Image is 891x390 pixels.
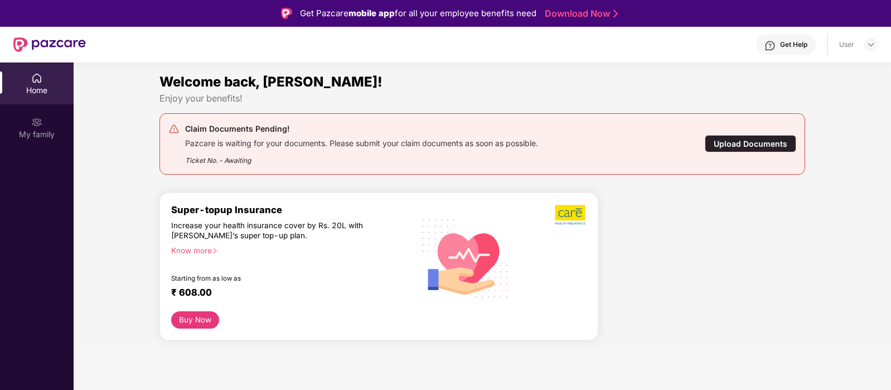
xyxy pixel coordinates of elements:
img: b5dec4f62d2307b9de63beb79f102df3.png [555,204,587,225]
img: svg+xml;base64,PHN2ZyBpZD0iSGVscC0zMngzMiIgeG1sbnM9Imh0dHA6Ly93d3cudzMub3JnLzIwMDAvc3ZnIiB3aWR0aD... [764,40,776,51]
div: Ticket No. - Awaiting [185,148,538,166]
button: Buy Now [171,311,219,329]
img: svg+xml;base64,PHN2ZyB4bWxucz0iaHR0cDovL3d3dy53My5vcmcvMjAwMC9zdmciIHhtbG5zOnhsaW5rPSJodHRwOi8vd3... [414,205,517,310]
strong: mobile app [348,8,395,18]
div: Enjoy your benefits! [159,93,805,104]
a: Download Now [545,8,614,20]
div: Super-topup Insurance [171,204,413,215]
img: Logo [281,8,292,19]
span: right [212,248,218,254]
img: Stroke [613,8,618,20]
div: User [839,40,854,49]
div: Claim Documents Pending! [185,122,538,136]
img: svg+xml;base64,PHN2ZyB3aWR0aD0iMjAiIGhlaWdodD0iMjAiIHZpZXdCb3g9IjAgMCAyMCAyMCIgZmlsbD0ibm9uZSIgeG... [31,117,42,128]
span: Welcome back, [PERSON_NAME]! [159,74,382,90]
div: Get Help [780,40,807,49]
div: Pazcare is waiting for your documents. Please submit your claim documents as soon as possible. [185,136,538,148]
div: Increase your health insurance cover by Rs. 20L with [PERSON_NAME]’s super top-up plan. [171,220,365,240]
div: Starting from as low as [171,275,366,282]
div: Know more [171,245,406,253]
img: svg+xml;base64,PHN2ZyBpZD0iRHJvcGRvd24tMzJ4MzIiIHhtbG5zPSJodHRwOi8vd3d3LnczLm9yZy8yMDAwL3N2ZyIgd2... [866,40,875,49]
img: svg+xml;base64,PHN2ZyB4bWxucz0iaHR0cDovL3d3dy53My5vcmcvMjAwMC9zdmciIHdpZHRoPSIyNCIgaGVpZ2h0PSIyNC... [168,123,180,134]
img: New Pazcare Logo [13,37,86,52]
div: Get Pazcare for all your employee benefits need [300,7,536,20]
img: svg+xml;base64,PHN2ZyBpZD0iSG9tZSIgeG1sbnM9Imh0dHA6Ly93d3cudzMub3JnLzIwMDAvc3ZnIiB3aWR0aD0iMjAiIG... [31,73,42,84]
div: Upload Documents [705,135,796,152]
div: ₹ 608.00 [171,287,402,300]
